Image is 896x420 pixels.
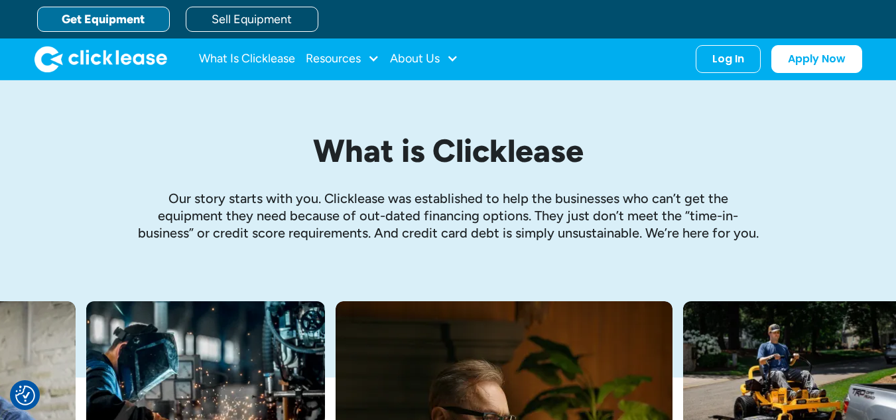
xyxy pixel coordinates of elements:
div: Log In [712,52,744,66]
a: home [34,46,167,72]
h1: What is Clicklease [137,133,760,169]
a: What Is Clicklease [199,46,295,72]
a: Get Equipment [37,7,170,32]
p: Our story starts with you. Clicklease was established to help the businesses who can’t get the eq... [137,190,760,242]
img: Clicklease logo [34,46,167,72]
button: Consent Preferences [15,385,35,405]
a: Apply Now [771,45,862,73]
div: Resources [306,46,379,72]
div: About Us [390,46,458,72]
a: Sell Equipment [186,7,318,32]
img: Revisit consent button [15,385,35,405]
